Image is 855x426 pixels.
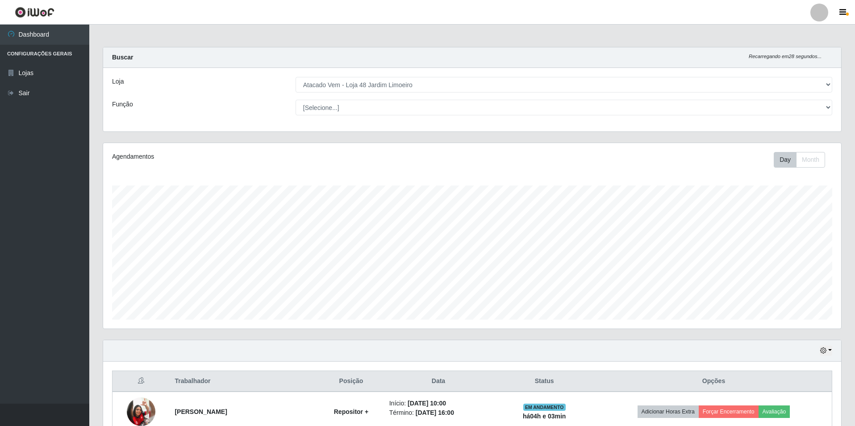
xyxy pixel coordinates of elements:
th: Opções [596,371,832,392]
button: Forçar Encerramento [699,405,759,418]
div: Toolbar with button groups [774,152,832,168]
li: Término: [389,408,488,418]
strong: há 04 h e 03 min [523,413,566,420]
strong: [PERSON_NAME] [175,408,227,415]
i: Recarregando em 28 segundos... [749,54,822,59]
time: [DATE] 10:00 [408,400,446,407]
th: Posição [318,371,384,392]
strong: Repositor + [334,408,368,415]
button: Avaliação [759,405,790,418]
th: Status [493,371,596,392]
label: Loja [112,77,124,86]
div: Agendamentos [112,152,405,161]
div: First group [774,152,825,168]
strong: Buscar [112,54,133,61]
button: Day [774,152,797,168]
label: Função [112,100,133,109]
time: [DATE] 16:00 [416,409,454,416]
button: Month [796,152,825,168]
span: EM ANDAMENTO [523,404,566,411]
th: Data [384,371,493,392]
button: Adicionar Horas Extra [638,405,699,418]
li: Início: [389,399,488,408]
th: Trabalhador [169,371,318,392]
img: 1749467102101.jpeg [127,397,155,426]
img: CoreUI Logo [15,7,54,18]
